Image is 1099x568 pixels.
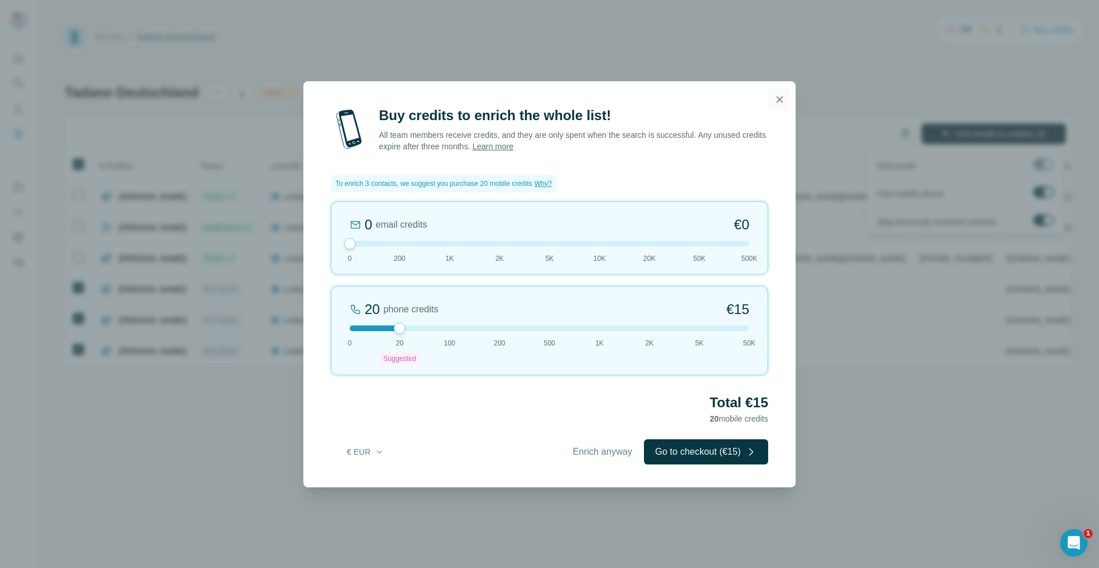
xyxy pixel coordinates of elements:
[339,442,392,462] button: € EUR
[695,338,703,348] span: 5K
[1084,529,1093,538] span: 1
[1060,529,1088,557] iframe: Intercom live chat
[379,129,768,152] p: All team members receive credits, and they are only spent when the search is successful. Any unus...
[562,439,644,464] button: Enrich anyway
[396,338,404,348] span: 20
[726,300,749,319] span: €15
[384,303,438,316] span: phone credits
[595,338,604,348] span: 1K
[710,414,768,423] span: mobile credits
[741,253,757,264] span: 500K
[643,253,655,264] span: 20K
[710,414,719,423] span: 20
[331,106,367,152] img: mobile-phone
[495,253,504,264] span: 2K
[535,180,552,188] span: Why?
[375,218,427,232] span: email credits
[380,352,420,366] div: Suggested
[494,338,505,348] span: 200
[594,253,606,264] span: 10K
[545,253,554,264] span: 5K
[645,338,654,348] span: 2K
[644,439,768,464] button: Go to checkout (€15)
[544,338,555,348] span: 500
[348,338,352,348] span: 0
[693,253,705,264] span: 50K
[444,338,455,348] span: 100
[335,178,532,189] span: To enrich 3 contacts, we suggest you purchase 20 mobile credits
[365,300,380,319] div: 20
[331,394,768,412] h2: Total €15
[394,253,405,264] span: 200
[472,142,513,151] a: Learn more
[734,216,749,234] span: €0
[743,338,755,348] span: 50K
[348,253,352,264] span: 0
[365,216,372,234] div: 0
[445,253,454,264] span: 1K
[573,445,632,459] span: Enrich anyway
